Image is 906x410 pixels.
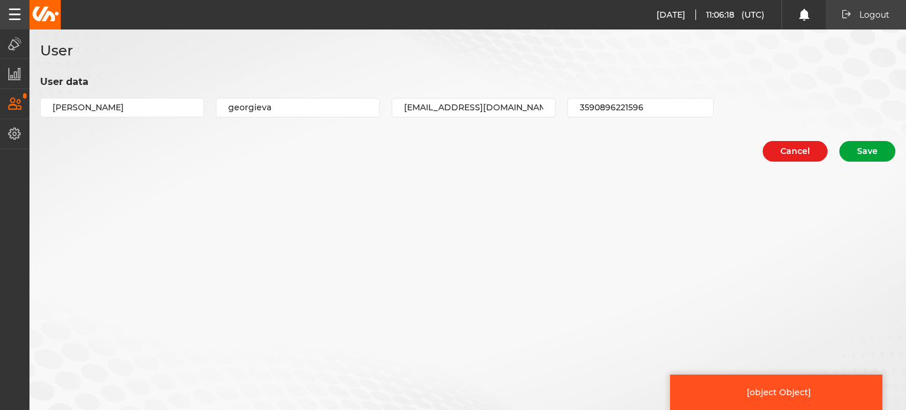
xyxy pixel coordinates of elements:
[741,9,765,20] span: (UTC)
[567,98,714,117] input: Phone
[392,98,556,117] input: Email
[40,40,73,61] h1: User
[31,6,59,21] img: Unibo
[763,141,828,162] a: Cancel
[40,75,895,88] h3: User data
[691,387,861,398] div: [object Object]
[706,9,741,20] span: 11:06:18
[839,141,895,162] button: Save
[670,375,882,410] button: [object Object]
[40,98,204,117] input: First name
[656,9,696,20] span: [DATE]
[216,98,380,117] input: Last name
